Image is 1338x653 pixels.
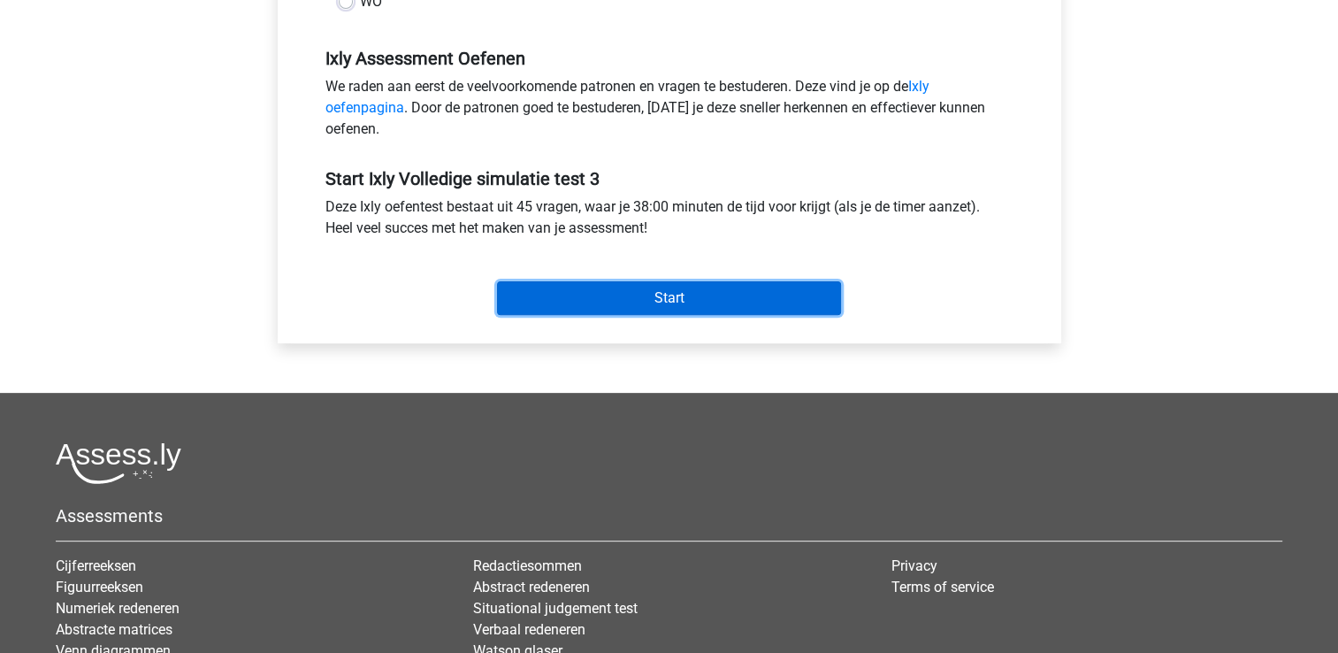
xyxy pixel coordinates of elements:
[56,621,172,638] a: Abstracte matrices
[56,579,143,595] a: Figuurreeksen
[56,600,180,617] a: Numeriek redeneren
[312,76,1027,147] div: We raden aan eerst de veelvoorkomende patronen en vragen te bestuderen. Deze vind je op de . Door...
[891,557,937,574] a: Privacy
[56,505,1282,526] h5: Assessments
[56,557,136,574] a: Cijferreeksen
[473,621,585,638] a: Verbaal redeneren
[56,442,181,484] img: Assessly logo
[497,281,841,315] input: Start
[473,579,590,595] a: Abstract redeneren
[325,168,1013,189] h5: Start Ixly Volledige simulatie test 3
[473,600,638,617] a: Situational judgement test
[891,579,994,595] a: Terms of service
[325,48,1013,69] h5: Ixly Assessment Oefenen
[473,557,582,574] a: Redactiesommen
[312,196,1027,246] div: Deze Ixly oefentest bestaat uit 45 vragen, waar je 38:00 minuten de tijd voor krijgt (als je de t...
